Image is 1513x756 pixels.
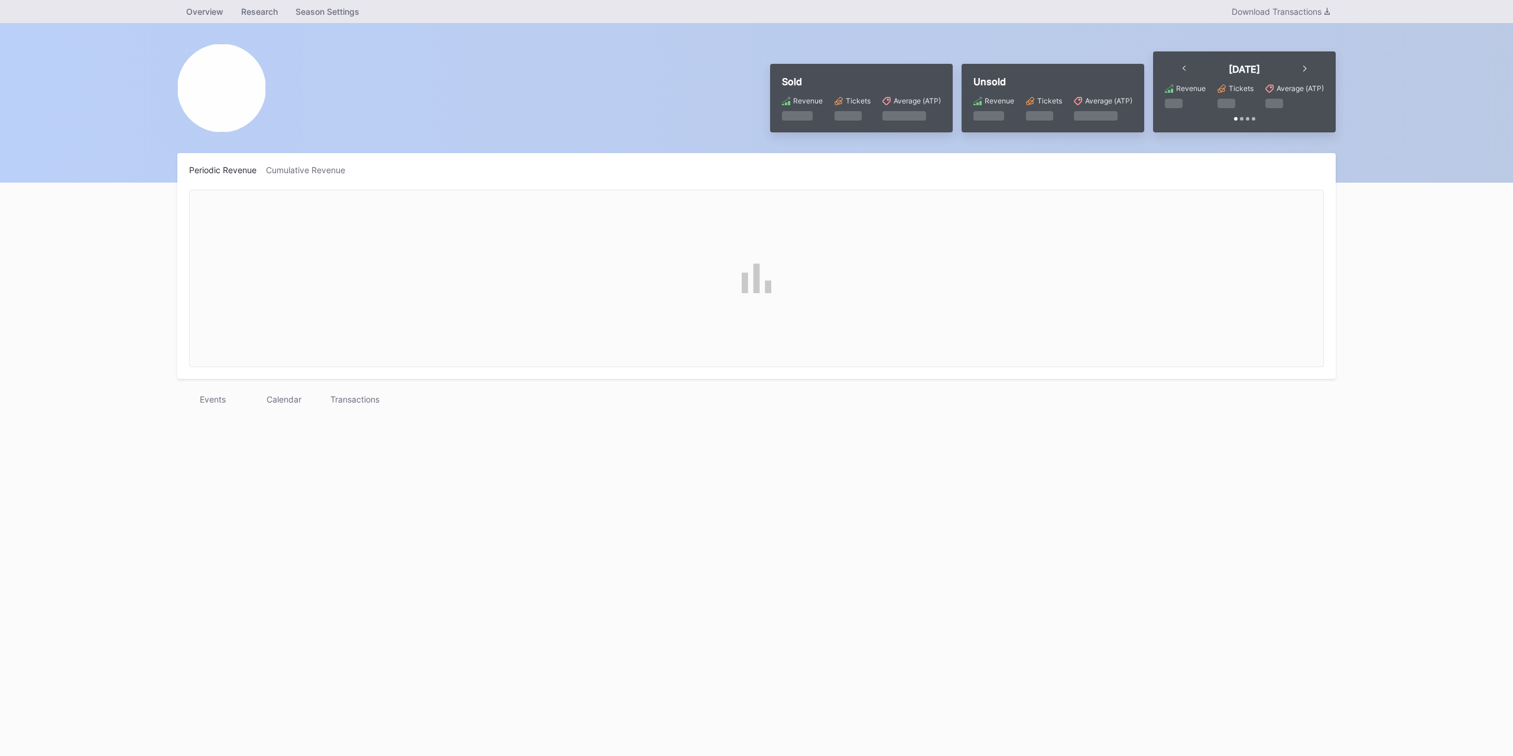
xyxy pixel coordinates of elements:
[266,165,355,175] div: Cumulative Revenue
[1037,96,1062,105] div: Tickets
[1085,96,1132,105] div: Average (ATP)
[319,391,390,408] div: Transactions
[232,3,287,20] a: Research
[782,76,941,87] div: Sold
[1176,84,1206,93] div: Revenue
[1229,84,1254,93] div: Tickets
[287,3,368,20] a: Season Settings
[248,391,319,408] div: Calendar
[177,3,232,20] a: Overview
[793,96,823,105] div: Revenue
[846,96,871,105] div: Tickets
[985,96,1014,105] div: Revenue
[177,391,248,408] div: Events
[973,76,1132,87] div: Unsold
[1229,63,1260,75] div: [DATE]
[189,165,266,175] div: Periodic Revenue
[1232,7,1330,17] div: Download Transactions
[894,96,941,105] div: Average (ATP)
[1226,4,1336,20] button: Download Transactions
[1277,84,1324,93] div: Average (ATP)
